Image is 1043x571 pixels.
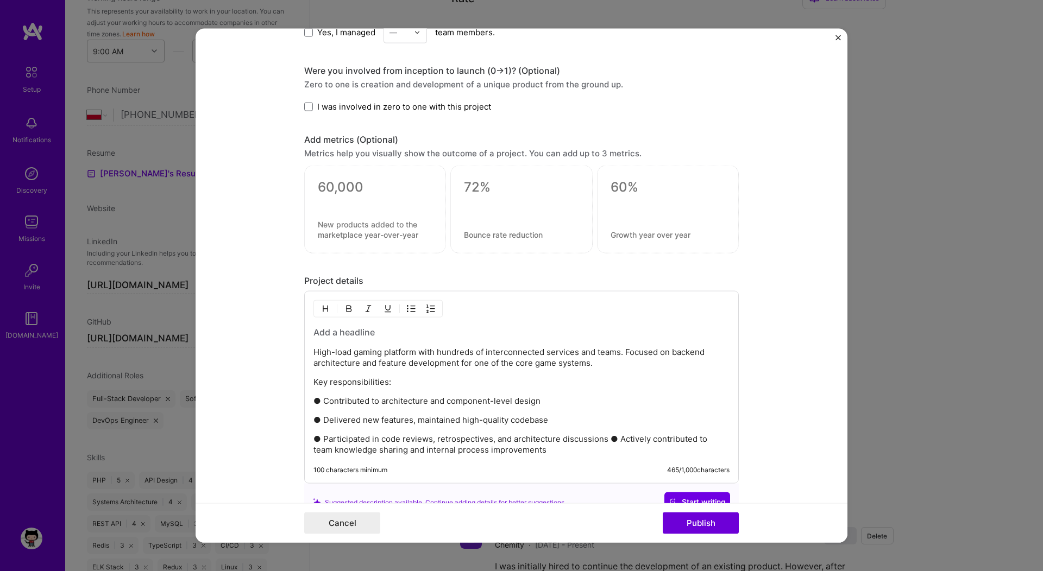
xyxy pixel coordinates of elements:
[667,466,730,474] div: 465 / 1,000 characters
[663,512,739,534] button: Publish
[313,466,387,474] div: 100 characters minimum
[426,304,435,313] img: OL
[313,497,566,508] div: Suggested description available. Continue adding details for better suggestions.
[304,512,380,534] button: Cancel
[304,148,739,159] div: Metrics help you visually show the outcome of a project. You can add up to 3 metrics.
[344,304,353,313] img: Bold
[669,498,676,506] i: icon CrystalBallWhite
[313,498,321,506] i: icon SuggestedTeams
[835,35,841,47] button: Close
[317,26,375,37] span: Yes, I managed
[304,79,739,90] div: Zero to one is creation and development of a unique product from the ground up.
[313,415,730,426] p: ●​ Delivered new features, maintained high-quality codebase
[313,396,730,407] p: ●​ Contributed to architecture and component-level design
[399,302,400,315] img: Divider
[407,304,416,313] img: UL
[313,377,730,388] p: Key responsibilities:
[414,29,420,35] img: drop icon
[313,347,730,369] p: High-load gaming platform with hundreds of interconnected services and teams. Focused on backend ...
[664,492,730,512] button: Start writing
[313,434,730,455] p: ●​ Participated in code reviews, retrospectives, and architecture discussions ●​ Actively contrib...
[321,304,330,313] img: Heading
[669,497,726,507] span: Start writing
[384,304,392,313] img: Underline
[304,21,739,43] div: team members.
[304,65,739,77] div: Were you involved from inception to launch (0 -> 1)? (Optional)
[304,275,739,287] div: Project details
[364,304,373,313] img: Italic
[389,27,397,38] div: —
[304,134,739,145] div: Add metrics (Optional)
[317,101,491,112] span: I was involved in zero to one with this project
